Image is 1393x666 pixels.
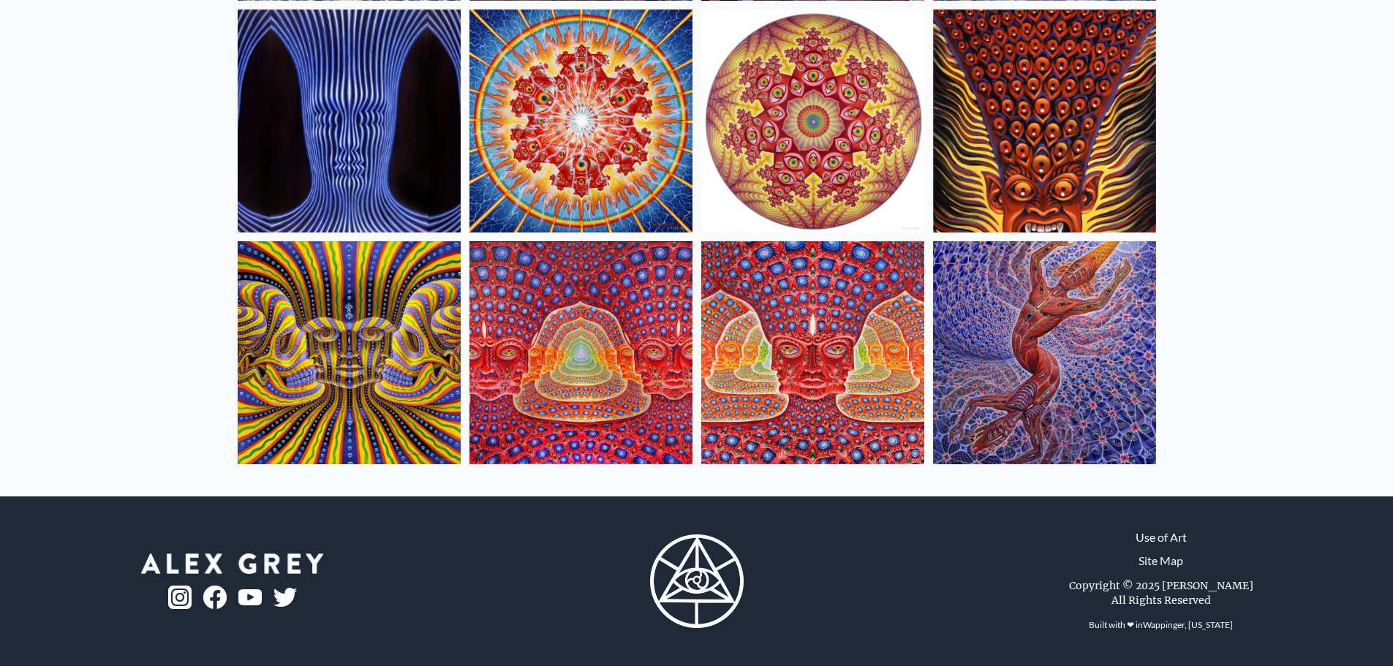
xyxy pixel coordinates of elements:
div: Built with ❤ in [1083,613,1239,637]
div: All Rights Reserved [1111,593,1211,608]
img: twitter-logo.png [273,588,297,607]
div: Copyright © 2025 [PERSON_NAME] [1069,578,1253,593]
a: Site Map [1139,552,1183,569]
img: fb-logo.png [203,586,227,609]
a: Wappinger, [US_STATE] [1143,619,1233,630]
img: youtube-logo.png [238,589,262,606]
a: Use of Art [1136,529,1187,546]
img: ig-logo.png [168,586,192,609]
